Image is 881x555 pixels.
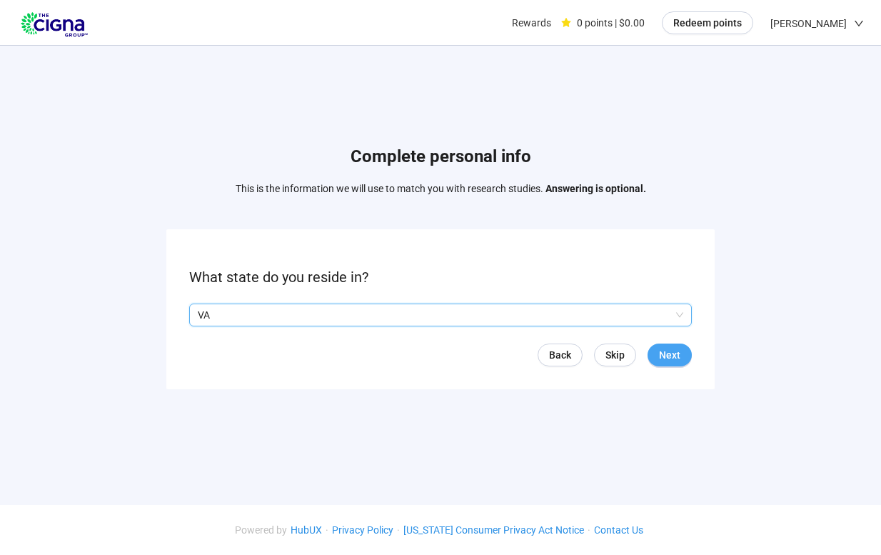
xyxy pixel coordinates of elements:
[235,524,287,536] span: Powered by
[235,522,647,538] div: · · ·
[538,344,583,366] a: Back
[605,347,625,363] span: Skip
[770,1,847,46] span: [PERSON_NAME]
[236,181,646,196] p: This is the information we will use to match you with research studies.
[189,266,692,289] p: What state do you reside in?
[854,19,864,29] span: down
[236,144,646,171] h1: Complete personal info
[594,344,636,366] button: Skip
[328,524,397,536] a: Privacy Policy
[662,11,753,34] button: Redeem points
[545,183,646,194] strong: Answering is optional.
[648,344,692,366] button: Next
[198,304,670,326] p: VA
[287,524,326,536] a: HubUX
[590,524,647,536] a: Contact Us
[659,347,680,363] span: Next
[549,347,571,363] span: Back
[400,524,588,536] a: [US_STATE] Consumer Privacy Act Notice
[561,18,571,28] span: star
[673,15,742,31] span: Redeem points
